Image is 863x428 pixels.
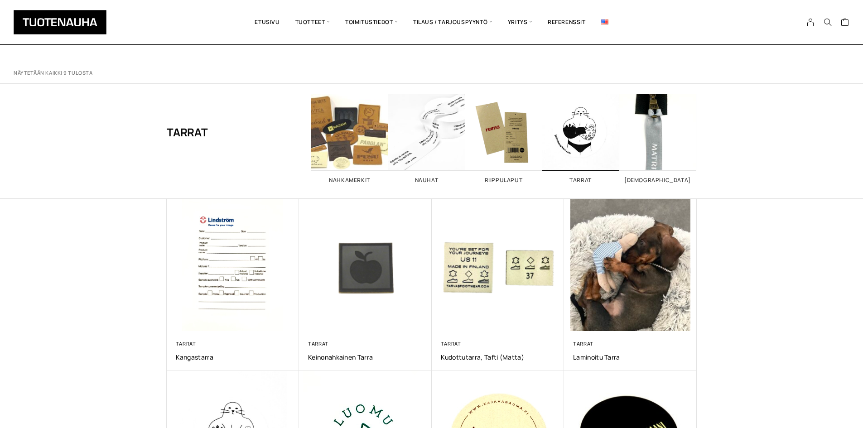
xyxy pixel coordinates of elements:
[337,7,405,38] span: Toimitustiedot
[14,10,106,34] img: Tuotenauha Oy
[311,178,388,183] h2: Nahkamerkit
[841,18,849,29] a: Cart
[167,94,208,171] h1: Tarrat
[176,353,290,361] a: Kangastarra
[388,94,465,183] a: Visit product category Nauhat
[573,340,593,347] a: Tarrat
[601,19,608,24] img: English
[388,178,465,183] h2: Nauhat
[247,7,287,38] a: Etusivu
[441,340,461,347] a: Tarrat
[542,94,619,183] a: Visit product category Tarrat
[441,353,555,361] a: Kudottutarra, tafti (matta)
[465,94,542,183] a: Visit product category Riippulaput
[465,178,542,183] h2: Riippulaput
[619,178,696,183] h2: [DEMOGRAPHIC_DATA]
[176,340,196,347] a: Tarrat
[308,340,328,347] a: Tarrat
[542,178,619,183] h2: Tarrat
[802,18,820,26] a: My Account
[14,70,92,77] p: Näytetään kaikki 9 tulosta
[288,7,337,38] span: Tuotteet
[311,94,388,183] a: Visit product category Nahkamerkit
[819,18,836,26] button: Search
[540,7,593,38] a: Referenssit
[405,7,500,38] span: Tilaus / Tarjouspyyntö
[619,94,696,183] a: Visit product category Vedin
[308,353,423,361] a: Keinonahkainen Tarra
[573,353,688,361] a: Laminoitu Tarra
[500,7,540,38] span: Yritys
